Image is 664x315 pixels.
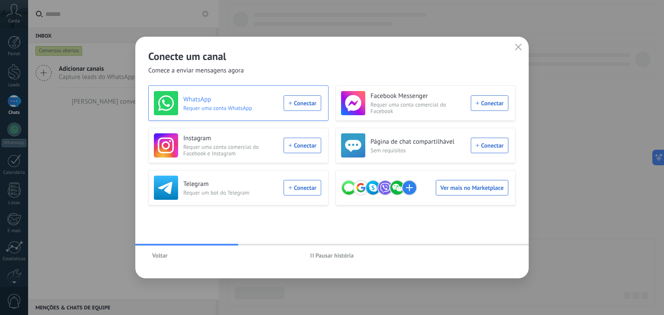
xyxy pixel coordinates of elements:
h3: Telegram [183,180,278,189]
span: Voltar [152,252,168,258]
h3: Página de chat compartilhável [370,138,466,146]
h3: WhatsApp [183,95,278,104]
button: Pausar história [306,249,358,262]
h3: Facebook Messenger [370,92,466,101]
span: Pausar história [316,252,354,258]
h2: Conecte um canal [148,50,516,63]
span: Requer uma conta comercial do Facebook e Instagram [183,144,278,157]
h3: Instagram [183,134,278,143]
span: Requer uma conta comercial do Facebook [370,101,466,114]
span: Comece a enviar mensagens agora [148,66,244,75]
span: Sem requisitos [370,147,466,154]
span: Requer um bot do Telegram [183,189,278,196]
button: Voltar [148,249,172,262]
span: Requer uma conta WhatsApp [183,105,278,111]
